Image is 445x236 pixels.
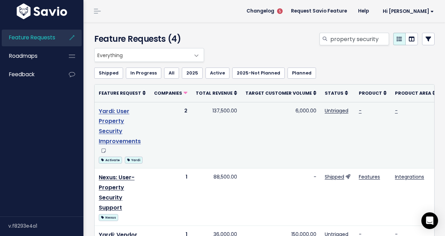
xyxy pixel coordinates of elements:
a: Companies [154,89,187,96]
img: logo-white.9d6f32f41409.svg [15,3,69,19]
span: Everything [94,48,204,62]
a: Nexus [99,213,118,221]
a: Untriaged [325,107,348,114]
span: Roadmaps [9,52,38,60]
a: Roadmaps [2,48,58,64]
span: Everything [95,48,190,62]
span: Product [359,90,382,96]
span: Feedback [9,71,34,78]
span: Nexus [99,214,118,221]
div: v.f8293e4a1 [8,217,83,235]
td: 2 [150,102,192,168]
span: Yardi [125,157,143,164]
a: Active [205,68,229,79]
a: Total Revenue [196,89,237,96]
span: Total Revenue [196,90,233,96]
a: Features [359,173,380,180]
td: 137,500.00 [192,102,241,168]
a: Activate [99,155,122,164]
a: 2025 [182,68,203,79]
a: Feedback [2,66,58,82]
a: In Progress [126,68,161,79]
td: - [241,168,321,226]
a: Feature Requests [2,30,58,46]
span: Product Area [395,90,431,96]
a: Shipped [94,68,123,79]
a: 2025-Not Planned [232,68,285,79]
a: - [359,107,362,114]
td: 88,500.00 [192,168,241,226]
a: Request Savio Feature [285,6,353,16]
span: Activate [99,157,122,164]
a: Target Customer Volume [245,89,316,96]
h4: Feature Requests (4) [94,33,201,45]
a: Planned [288,68,316,79]
a: Shipped [325,173,344,180]
a: Status [325,89,348,96]
span: Feature Requests [9,34,55,41]
span: Changelog [246,9,274,14]
td: 1 [150,168,192,226]
a: Hi [PERSON_NAME] [374,6,439,17]
span: Target Customer Volume [245,90,312,96]
a: - [395,107,398,114]
a: All [164,68,179,79]
span: Feature Request [99,90,141,96]
span: Status [325,90,343,96]
a: Yardi: User Property Security Improvements [99,107,141,145]
a: Nexus: User-Property Security Support [99,173,135,211]
input: Search features... [330,33,389,45]
span: 5 [277,8,283,14]
span: Hi [PERSON_NAME] [383,9,434,14]
a: Yardi [125,155,143,164]
a: Integrations [395,173,424,180]
a: Product [359,89,387,96]
ul: Filter feature requests [94,68,435,79]
span: Companies [154,90,182,96]
a: Help [353,6,374,16]
div: Open Intercom Messenger [421,212,438,229]
a: Product Area [395,89,436,96]
a: Feature Request [99,89,146,96]
td: 6,000.00 [241,102,321,168]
